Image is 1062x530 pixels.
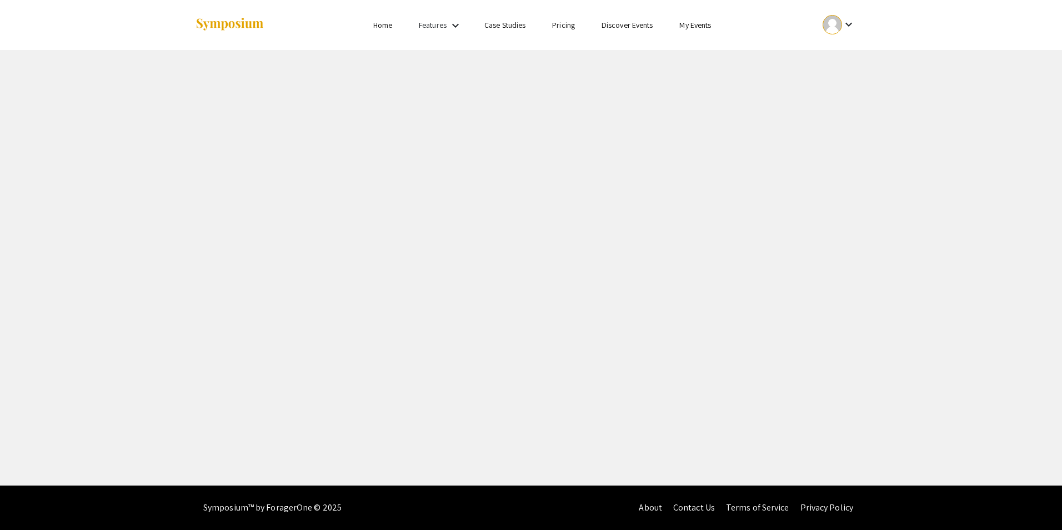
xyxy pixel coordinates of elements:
a: Contact Us [673,502,715,513]
a: About [639,502,662,513]
a: Discover Events [602,20,653,30]
a: Terms of Service [726,502,789,513]
mat-icon: Expand Features list [449,19,462,32]
a: Features [419,20,447,30]
a: Privacy Policy [800,502,853,513]
iframe: Chat [1015,480,1054,522]
a: My Events [679,20,711,30]
div: Symposium™ by ForagerOne © 2025 [203,486,342,530]
button: Expand account dropdown [811,12,867,37]
mat-icon: Expand account dropdown [842,18,855,31]
a: Home [373,20,392,30]
a: Case Studies [484,20,525,30]
a: Pricing [552,20,575,30]
img: Symposium by ForagerOne [195,17,264,32]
